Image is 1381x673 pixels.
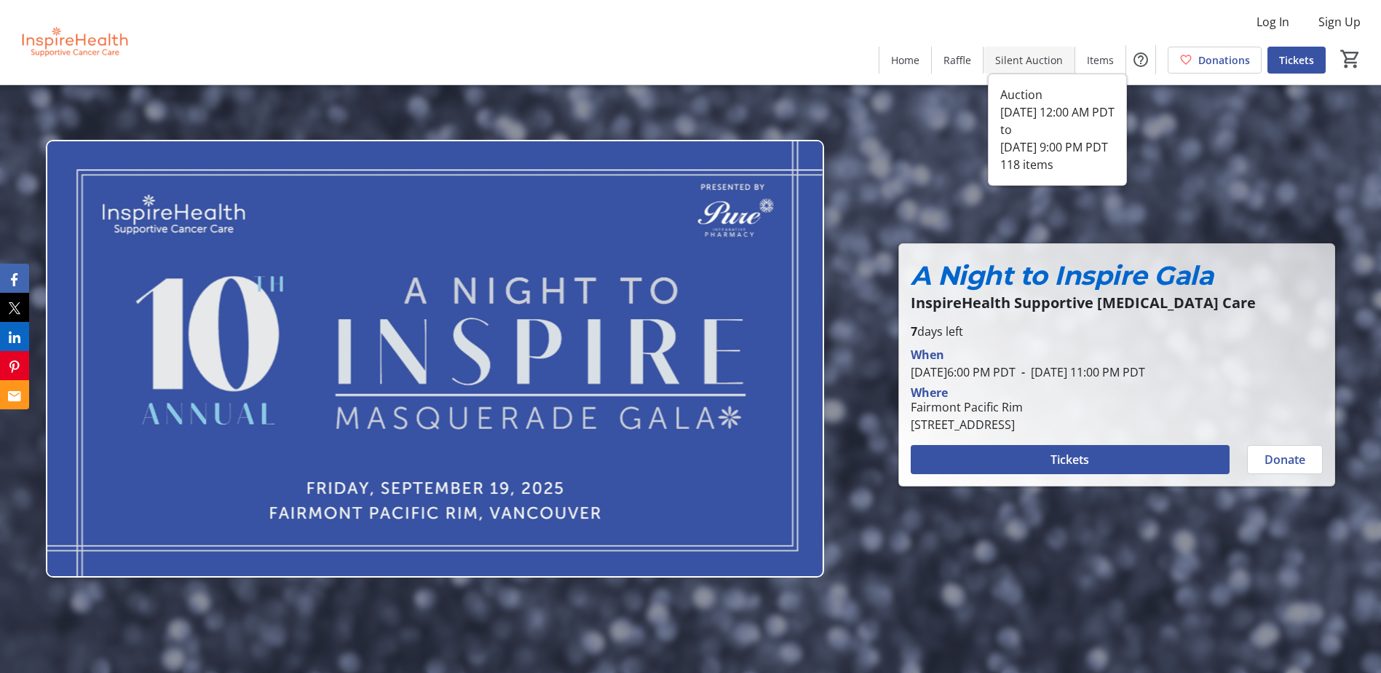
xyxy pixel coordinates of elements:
[911,346,944,363] div: When
[1000,86,1115,103] div: Auction
[1126,45,1155,74] button: Help
[943,52,971,68] span: Raffle
[911,259,1214,291] em: A Night to Inspire Gala
[1267,47,1326,74] a: Tickets
[1318,13,1361,31] span: Sign Up
[1016,364,1031,380] span: -
[9,6,138,79] img: InspireHealth Supportive Cancer Care's Logo
[911,398,1023,416] div: Fairmont Pacific Rim
[1075,47,1125,74] a: Items
[1279,52,1314,68] span: Tickets
[1087,52,1114,68] span: Items
[995,52,1063,68] span: Silent Auction
[911,295,1323,311] p: InspireHealth Supportive [MEDICAL_DATA] Care
[911,323,917,339] span: 7
[1245,10,1301,34] button: Log In
[911,387,948,398] div: Where
[1000,138,1115,156] div: [DATE] 9:00 PM PDT
[984,47,1075,74] a: Silent Auction
[1000,121,1115,138] div: to
[1050,451,1089,468] span: Tickets
[46,140,824,578] img: Campaign CTA Media Photo
[891,52,919,68] span: Home
[1016,364,1145,380] span: [DATE] 11:00 PM PDT
[911,323,1323,340] p: days left
[932,47,983,74] a: Raffle
[911,364,1016,380] span: [DATE] 6:00 PM PDT
[1000,103,1115,121] div: [DATE] 12:00 AM PDT
[1000,156,1115,173] div: 118 items
[1247,445,1323,474] button: Donate
[1257,13,1289,31] span: Log In
[1265,451,1305,468] span: Donate
[1337,46,1364,72] button: Cart
[1198,52,1250,68] span: Donations
[911,445,1230,474] button: Tickets
[1168,47,1262,74] a: Donations
[879,47,931,74] a: Home
[911,416,1023,433] div: [STREET_ADDRESS]
[1307,10,1372,34] button: Sign Up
